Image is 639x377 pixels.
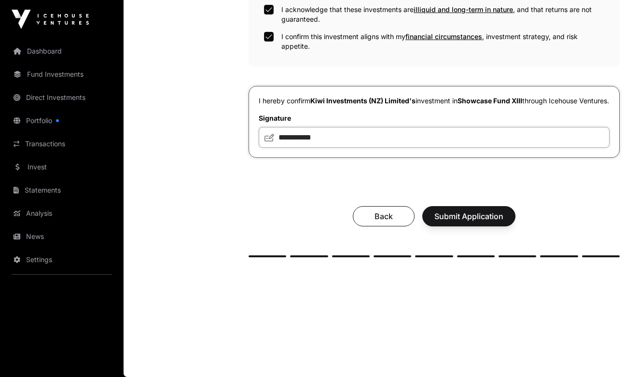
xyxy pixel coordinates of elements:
span: Back [365,210,403,222]
button: Back [353,206,415,226]
a: Transactions [8,133,116,154]
span: Kiwi Investments (NZ) Limited's [310,97,416,105]
span: Submit Application [434,210,503,222]
span: financial circumstances [405,32,482,41]
a: Fund Investments [8,64,116,85]
a: Analysis [8,203,116,224]
label: I confirm this investment aligns with my , investment strategy, and risk appetite. [281,32,604,51]
a: Direct Investments [8,87,116,108]
label: Signature [259,113,610,123]
a: Portfolio [8,110,116,131]
a: News [8,226,116,247]
span: illiquid and long-term in nature [414,5,513,14]
label: I acknowledge that these investments are , and that returns are not guaranteed. [281,5,604,24]
button: Submit Application [422,206,515,226]
img: Icehouse Ventures Logo [12,10,89,29]
a: Dashboard [8,41,116,62]
a: Invest [8,156,116,178]
p: I hereby confirm investment in through Icehouse Ventures. [259,96,610,106]
a: Settings [8,249,116,270]
iframe: Chat Widget [591,331,639,377]
span: Showcase Fund XIII [458,97,522,105]
a: Statements [8,180,116,201]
